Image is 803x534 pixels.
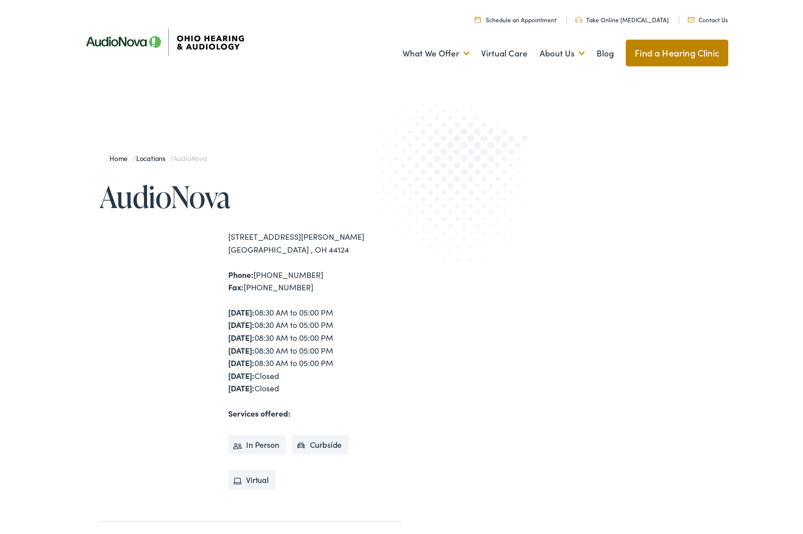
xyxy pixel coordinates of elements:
a: Find a Hearing Clinic [626,40,728,66]
a: Home [109,153,133,163]
a: Virtual Care [481,35,528,72]
img: Headphones icone to schedule online hearing test in Cincinnati, OH [575,17,582,23]
strong: [DATE]: [228,357,254,368]
strong: [DATE]: [228,319,254,330]
div: 08:30 AM to 05:00 PM 08:30 AM to 05:00 PM 08:30 AM to 05:00 PM 08:30 AM to 05:00 PM 08:30 AM to 0... [228,306,401,395]
strong: Phone: [228,269,253,280]
a: Locations [136,153,170,163]
li: In Person [228,435,286,455]
h1: AudioNova [100,180,401,213]
strong: Fax: [228,281,244,292]
div: [PHONE_NUMBER] [PHONE_NUMBER] [228,268,401,294]
img: Mail icon representing email contact with Ohio Hearing in Cincinnati, OH [688,17,695,22]
li: Curbside [292,435,349,455]
img: Calendar Icon to schedule a hearing appointment in Cincinnati, OH [475,16,481,23]
span: AudioNova [173,153,207,163]
strong: Services offered: [228,408,291,419]
strong: [DATE]: [228,345,254,356]
span: / / [109,153,207,163]
div: [STREET_ADDRESS][PERSON_NAME] [GEOGRAPHIC_DATA] , OH 44124 [228,230,401,256]
a: Take Online [MEDICAL_DATA] [575,15,669,24]
a: Blog [597,35,614,72]
a: What We Offer [402,35,469,72]
strong: [DATE]: [228,307,254,318]
strong: [DATE]: [228,332,254,343]
li: Virtual [228,470,276,490]
a: About Us [540,35,585,72]
a: Schedule an Appointment [475,15,556,24]
a: Contact Us [688,15,728,24]
strong: [DATE]: [228,382,254,393]
strong: [DATE]: [228,370,254,381]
